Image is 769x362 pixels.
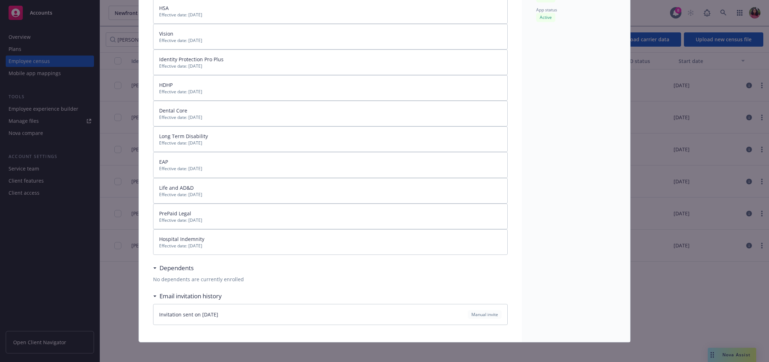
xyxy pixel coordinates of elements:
[159,63,502,69] span: Effective date: [DATE]
[159,140,502,146] span: Effective date: [DATE]
[159,107,187,114] span: Dental Core
[159,82,173,88] span: HDHP
[159,5,169,11] span: HSA
[159,37,502,43] span: Effective date: [DATE]
[159,192,502,198] span: Effective date: [DATE]
[159,236,204,242] span: Hospital Indemnity
[159,56,224,63] span: Identity Protection Pro Plus
[536,7,557,13] span: App status
[159,311,218,318] span: Invitation sent on [DATE]
[159,263,194,273] h3: Dependents
[159,133,208,140] span: Long Term Disability
[153,263,194,273] div: Dependents
[159,12,502,18] span: Effective date: [DATE]
[468,310,502,319] div: Manual invite
[159,292,222,301] h3: Email invitation history
[159,210,191,217] span: PrePaid Legal
[159,184,194,191] span: Life and AD&D
[159,217,502,223] span: Effective date: [DATE]
[159,243,502,249] span: Effective date: [DATE]
[153,276,508,283] div: No dependents are currently enrolled
[159,30,173,37] span: Vision
[159,114,502,120] span: Effective date: [DATE]
[159,89,502,95] span: Effective date: [DATE]
[159,158,168,165] span: EAP
[153,292,222,301] div: Email invitation history
[159,166,502,172] span: Effective date: [DATE]
[536,13,555,22] div: Active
